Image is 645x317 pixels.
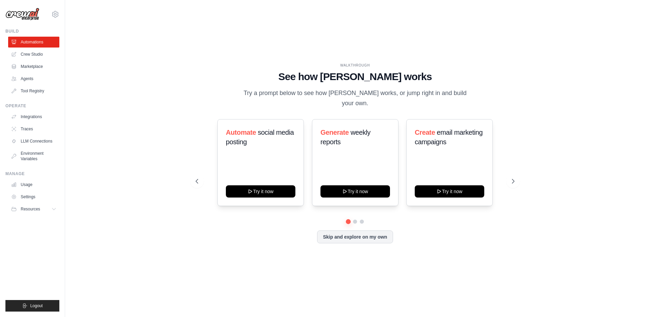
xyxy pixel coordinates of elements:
span: social media posting [226,129,294,146]
a: Marketplace [8,61,59,72]
a: Environment Variables [8,148,59,164]
a: Crew Studio [8,49,59,60]
span: Generate [320,129,349,136]
iframe: Chat Widget [611,284,645,317]
button: Skip and explore on my own [317,230,393,243]
span: Logout [30,303,43,309]
div: Manage [5,171,59,176]
div: WALKTHROUGH [196,63,514,68]
img: Logo [5,8,39,21]
div: Operate [5,103,59,109]
button: Try it now [226,185,295,198]
a: Traces [8,124,59,134]
h1: See how [PERSON_NAME] works [196,71,514,83]
span: email marketing campaigns [415,129,483,146]
span: Automate [226,129,256,136]
span: Create [415,129,435,136]
button: Try it now [320,185,390,198]
a: Tool Registry [8,86,59,96]
p: Try a prompt below to see how [PERSON_NAME] works, or jump right in and build your own. [241,88,469,108]
a: Automations [8,37,59,48]
a: LLM Connections [8,136,59,147]
span: weekly reports [320,129,370,146]
a: Settings [8,191,59,202]
a: Usage [8,179,59,190]
span: Resources [21,206,40,212]
div: Build [5,29,59,34]
button: Logout [5,300,59,312]
button: Try it now [415,185,484,198]
button: Resources [8,204,59,215]
a: Agents [8,73,59,84]
a: Integrations [8,111,59,122]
